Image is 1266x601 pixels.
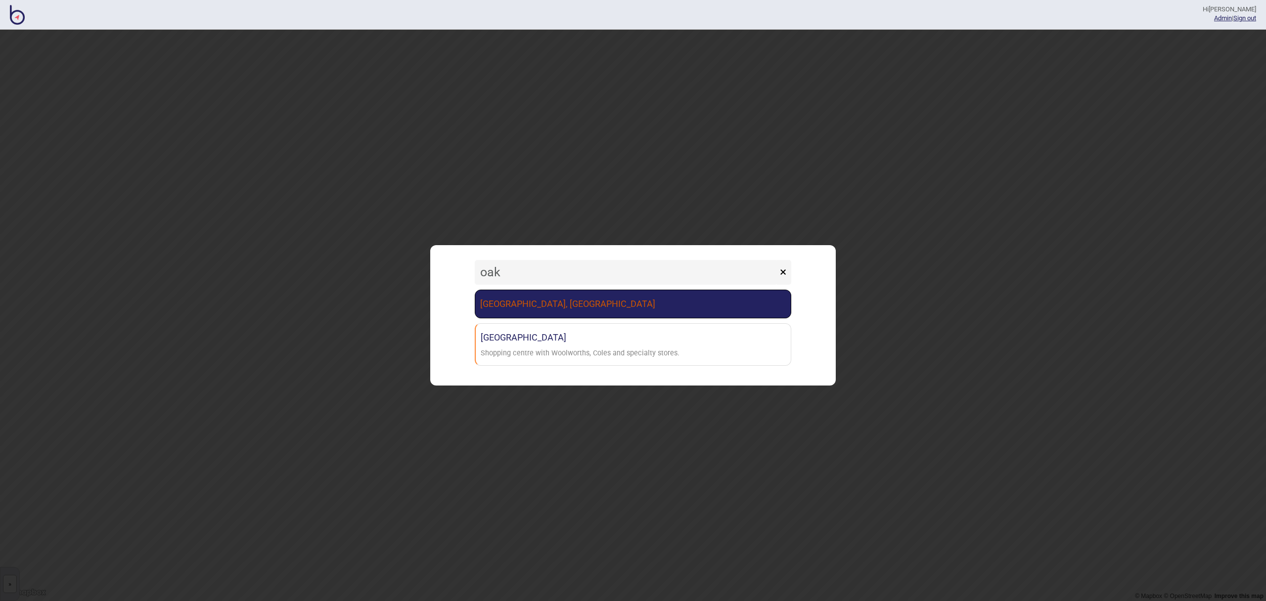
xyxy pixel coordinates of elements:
[475,290,791,318] a: [GEOGRAPHIC_DATA], [GEOGRAPHIC_DATA]
[1203,5,1256,14] div: Hi [PERSON_NAME]
[1214,14,1233,22] span: |
[475,323,791,366] a: [GEOGRAPHIC_DATA]Shopping centre with Woolworths, Coles and specialty stores.
[1214,14,1232,22] a: Admin
[10,5,25,25] img: BindiMaps CMS
[1233,14,1256,22] button: Sign out
[481,346,679,361] div: Shopping centre with Woolworths, Coles and specialty stores.
[775,260,791,285] button: ×
[475,260,777,285] input: Search locations by tag + name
